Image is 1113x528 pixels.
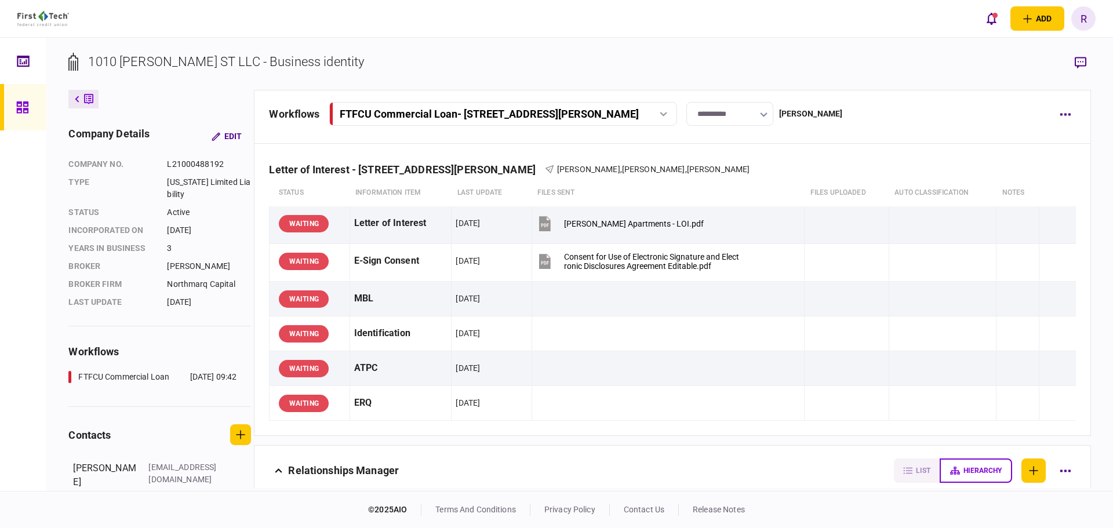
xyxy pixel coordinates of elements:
th: Files uploaded [805,180,889,206]
div: [US_STATE] Limited Liability [167,176,251,201]
div: L21000488192 [167,158,251,170]
div: Type [68,176,155,201]
div: ATPC [354,355,448,381]
th: last update [452,180,532,206]
div: WAITING [279,395,329,412]
div: workflows [269,106,319,122]
button: list [894,458,940,483]
div: WAITING [279,325,329,343]
th: Information item [350,180,452,206]
a: release notes [693,505,745,514]
span: , [685,165,687,174]
div: © 2025 AIO [368,504,421,516]
div: 1010 [PERSON_NAME] ST LLC - Business identity [88,52,364,71]
div: Identification [354,321,448,347]
button: open adding identity options [1010,6,1064,31]
div: Letter of Interest [354,210,448,236]
div: broker firm [68,278,155,290]
button: R [1071,6,1096,31]
div: MBL [354,286,448,312]
span: [PERSON_NAME] [622,165,685,174]
th: auto classification [889,180,996,206]
div: [DATE] [456,217,480,229]
div: [DATE] [456,327,480,339]
button: hierarchy [940,458,1012,483]
div: [DATE] [456,255,480,267]
div: [DATE] 09:42 [190,371,237,383]
a: privacy policy [544,505,595,514]
div: last update [68,296,155,308]
div: workflows [68,344,251,359]
div: [PERSON_NAME] [779,108,843,120]
div: Northmarq Capital [167,278,251,290]
div: Consent for Use of Electronic Signature and Electronic Disclosures Agreement Editable.pdf [564,252,739,271]
a: terms and conditions [435,505,516,514]
div: years in business [68,242,155,254]
div: [EMAIL_ADDRESS][DOMAIN_NAME] [148,461,224,486]
div: WAITING [279,290,329,308]
div: status [68,206,155,219]
button: FTFCU Commercial Loan- [STREET_ADDRESS][PERSON_NAME] [329,102,677,126]
span: list [916,467,930,475]
a: contact us [624,505,664,514]
span: , [620,165,622,174]
div: Active [167,206,251,219]
th: status [270,180,350,206]
th: files sent [532,180,805,206]
button: Bronson Apartments - LOI.pdf [536,210,704,236]
div: [PHONE_NUMBER] [148,486,224,498]
div: Relationships Manager [288,458,399,483]
div: FTFCU Commercial Loan [78,371,169,383]
div: WAITING [279,360,329,377]
button: Edit [202,126,251,147]
div: [DATE] [456,293,480,304]
button: open notifications list [979,6,1003,31]
a: FTFCU Commercial Loan[DATE] 09:42 [68,371,237,383]
div: E-Sign Consent [354,248,448,274]
div: WAITING [279,215,329,232]
img: client company logo [17,11,69,26]
span: hierarchy [963,467,1002,475]
span: [PERSON_NAME] [557,165,620,174]
th: notes [996,180,1039,206]
div: [PERSON_NAME] [73,461,137,522]
div: incorporated on [68,224,155,236]
div: ERQ [354,390,448,416]
div: company no. [68,158,155,170]
div: [DATE] [456,362,480,374]
div: [DATE] [167,296,251,308]
div: [DATE] [456,397,480,409]
button: Consent for Use of Electronic Signature and Electronic Disclosures Agreement Editable.pdf [536,248,739,274]
div: WAITING [279,253,329,270]
div: contacts [68,427,111,443]
div: [PERSON_NAME] [167,260,251,272]
div: Bronson Apartments - LOI.pdf [564,219,704,228]
div: company details [68,126,150,147]
div: FTFCU Commercial Loan - [STREET_ADDRESS][PERSON_NAME] [340,108,639,120]
div: Letter of Interest - [STREET_ADDRESS][PERSON_NAME] [269,163,545,176]
div: 3 [167,242,251,254]
div: [DATE] [167,224,251,236]
span: [PERSON_NAME] [687,165,750,174]
div: Broker [68,260,155,272]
